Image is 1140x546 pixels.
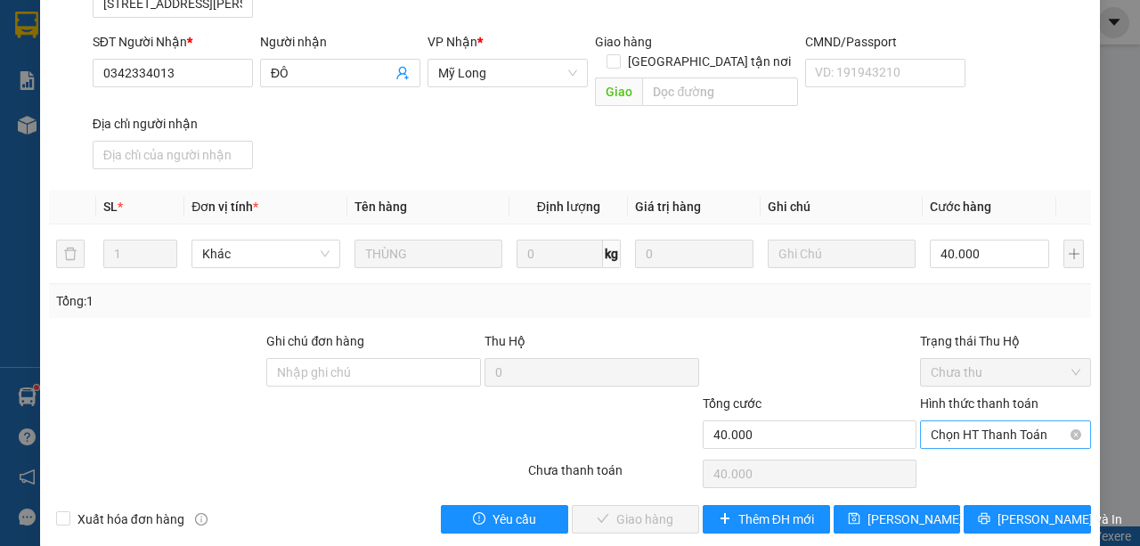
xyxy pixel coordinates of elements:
[526,460,701,492] div: Chưa thanh toán
[266,334,364,348] label: Ghi chú đơn hàng
[595,77,642,106] span: Giao
[191,200,258,214] span: Đơn vị tính
[719,512,731,526] span: plus
[931,359,1080,386] span: Chưa thu
[805,32,965,52] div: CMND/Passport
[56,291,442,311] div: Tổng: 1
[768,240,916,268] input: Ghi Chú
[867,509,1010,529] span: [PERSON_NAME] thay đổi
[761,190,923,224] th: Ghi chú
[93,32,253,52] div: SĐT Người Nhận
[738,509,814,529] span: Thêm ĐH mới
[56,240,85,268] button: delete
[93,114,253,134] div: Địa chỉ người nhận
[493,509,536,529] span: Yêu cầu
[964,505,1091,534] button: printer[PERSON_NAME] và In
[1063,240,1084,268] button: plus
[266,358,481,387] input: Ghi chú đơn hàng
[848,512,860,526] span: save
[621,52,798,71] span: [GEOGRAPHIC_DATA] tận nơi
[354,240,502,268] input: VD: Bàn, Ghế
[438,60,577,86] span: Mỹ Long
[354,200,407,214] span: Tên hàng
[703,396,761,411] span: Tổng cước
[93,141,253,169] input: Địa chỉ của người nhận
[920,396,1038,411] label: Hình thức thanh toán
[978,512,990,526] span: printer
[920,331,1091,351] div: Trạng thái Thu Hộ
[537,200,600,214] span: Định lượng
[635,200,701,214] span: Giá trị hàng
[703,505,830,534] button: plusThêm ĐH mới
[202,240,329,267] span: Khác
[642,77,797,106] input: Dọc đường
[195,513,208,526] span: info-circle
[603,240,621,268] span: kg
[260,32,420,52] div: Người nhận
[931,421,1080,448] span: Chọn HT Thanh Toán
[595,35,652,49] span: Giao hàng
[70,509,191,529] span: Xuất hóa đơn hàng
[834,505,961,534] button: save[PERSON_NAME] thay đổi
[572,505,699,534] button: checkGiao hàng
[930,200,991,214] span: Cước hàng
[635,240,753,268] input: 0
[441,505,568,534] button: exclamation-circleYêu cầu
[997,509,1122,529] span: [PERSON_NAME] và In
[473,512,485,526] span: exclamation-circle
[1071,429,1081,440] span: close-circle
[484,334,525,348] span: Thu Hộ
[395,66,410,80] span: user-add
[103,200,118,214] span: SL
[427,35,477,49] span: VP Nhận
